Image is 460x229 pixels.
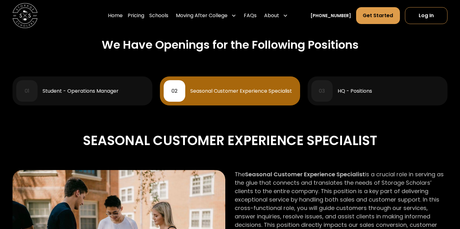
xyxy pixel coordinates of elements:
[245,170,365,178] strong: Seasonal Customer Experience Specialist
[356,7,400,24] a: Get Started
[190,89,292,94] div: Seasonal Customer Experience Specialist
[25,89,29,94] div: 01
[13,3,38,28] img: Storage Scholars main logo
[176,12,227,19] div: Moving After College
[310,12,351,19] a: [PHONE_NUMBER]
[405,7,447,24] a: Log In
[338,89,372,94] div: HQ - Positions
[171,89,177,94] div: 02
[244,7,257,24] a: FAQs
[173,7,239,24] div: Moving After College
[128,7,144,24] a: Pricing
[108,7,123,24] a: Home
[319,89,325,94] div: 03
[149,7,168,24] a: Schools
[264,12,279,19] div: About
[102,38,359,51] h2: We Have Openings for the Following Positions
[262,7,290,24] div: About
[13,130,447,151] div: SEASONAL CUSTOMER EXPERIENCE SPECIALIST
[43,89,119,94] div: Student - Operations Manager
